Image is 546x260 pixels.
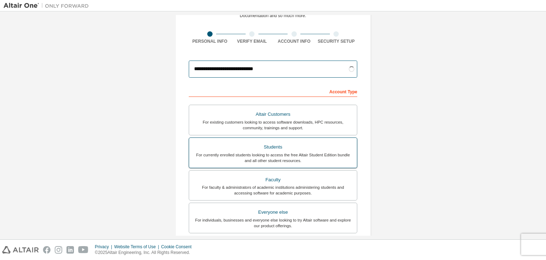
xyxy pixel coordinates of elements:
[78,246,89,254] img: youtube.svg
[189,85,357,97] div: Account Type
[95,244,114,250] div: Privacy
[66,246,74,254] img: linkedin.svg
[193,217,353,229] div: For individuals, businesses and everyone else looking to try Altair software and explore our prod...
[2,246,39,254] img: altair_logo.svg
[193,207,353,217] div: Everyone else
[4,2,92,9] img: Altair One
[193,109,353,119] div: Altair Customers
[161,244,196,250] div: Cookie Consent
[189,38,231,44] div: Personal Info
[95,250,196,256] p: © 2025 Altair Engineering, Inc. All Rights Reserved.
[193,152,353,163] div: For currently enrolled students looking to access the free Altair Student Edition bundle and all ...
[273,38,315,44] div: Account Info
[193,142,353,152] div: Students
[114,244,161,250] div: Website Terms of Use
[193,119,353,131] div: For existing customers looking to access software downloads, HPC resources, community, trainings ...
[193,184,353,196] div: For faculty & administrators of academic institutions administering students and accessing softwa...
[43,246,50,254] img: facebook.svg
[231,38,273,44] div: Verify Email
[315,38,358,44] div: Security Setup
[55,246,62,254] img: instagram.svg
[193,175,353,185] div: Faculty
